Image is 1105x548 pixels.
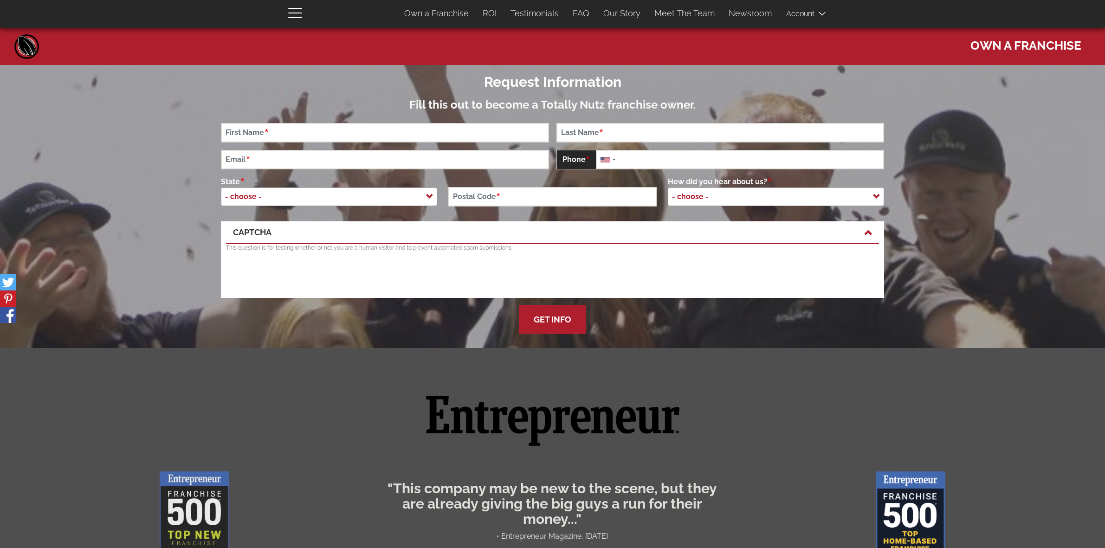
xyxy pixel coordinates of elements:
[556,150,596,169] span: Phone
[226,257,367,293] iframe: reCAPTCHA
[381,481,725,527] h2: "This company may be new to the scene, but they are already giving the big guys a run for their m...
[597,150,618,169] div: United States: +1
[226,244,879,252] p: This question is for testing whether or not you are a human visitor and to prevent automated spam...
[476,4,504,23] a: ROI
[221,187,271,206] span: - choose -
[668,177,772,186] span: How did you hear about us?
[519,305,586,334] button: Get Info
[596,4,647,23] a: Our Story
[221,99,884,111] h3: Fill this out to become a Totally Nutz franchise owner.
[221,150,549,169] input: Email
[221,177,245,186] span: State
[647,4,722,23] a: Meet The Team
[221,123,549,142] input: First Name
[566,4,596,23] a: FAQ
[221,74,884,90] h2: Request Information
[13,32,41,60] a: Home
[419,370,686,471] img: Entrepreneur Magazine Logo
[221,187,437,206] span: - choose -
[970,34,1081,54] span: Own a Franchise
[556,123,884,142] input: Last Name
[504,4,566,23] a: Testimonials
[668,187,718,206] span: - choose -
[448,187,657,206] input: Postal Code
[397,4,476,23] a: Own a Franchise
[668,187,884,206] span: - choose -
[722,4,779,23] a: Newsroom
[233,226,872,239] a: CAPTCHA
